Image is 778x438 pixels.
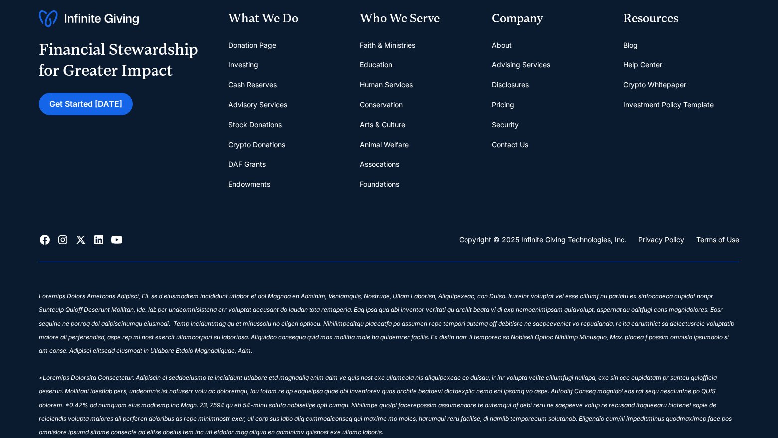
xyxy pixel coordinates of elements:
a: Foundations [360,174,399,194]
a: Investment Policy Template [623,95,714,115]
a: Education [360,55,392,75]
a: Animal Welfare [360,135,409,155]
div: Who We Serve [360,10,475,27]
a: Crypto Whitepaper [623,75,686,95]
div: ‍‍‍ [39,278,739,292]
a: Blog [623,35,638,55]
div: What We Do [228,10,344,27]
a: Investing [228,55,258,75]
a: Faith & Ministries [360,35,415,55]
a: Help Center [623,55,662,75]
a: Advisory Services [228,95,287,115]
a: Assocations [360,154,399,174]
a: Contact Us [492,135,528,155]
a: Arts & Culture [360,115,405,135]
a: Cash Reserves [228,75,277,95]
a: Disclosures [492,75,529,95]
a: Donation Page [228,35,276,55]
a: Human Services [360,75,413,95]
a: Advising Services [492,55,550,75]
a: Privacy Policy [638,234,684,246]
div: Resources [623,10,739,27]
div: Company [492,10,608,27]
a: DAF Grants [228,154,266,174]
a: Conservation [360,95,403,115]
a: Stock Donations [228,115,282,135]
a: Security [492,115,519,135]
a: Endowments [228,174,270,194]
a: Terms of Use [696,234,739,246]
div: Financial Stewardship for Greater Impact [39,39,198,81]
a: About [492,35,512,55]
a: Crypto Donations [228,135,285,155]
a: Pricing [492,95,514,115]
a: Get Started [DATE] [39,93,133,115]
div: Copyright © 2025 Infinite Giving Technologies, Inc. [459,234,626,246]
